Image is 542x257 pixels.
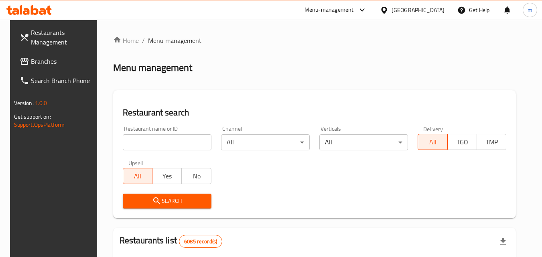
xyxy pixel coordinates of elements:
h2: Menu management [113,61,192,74]
a: Restaurants Management [13,23,101,52]
a: Home [113,36,139,45]
div: Export file [493,232,513,251]
div: Menu-management [304,5,354,15]
span: Branches [31,57,94,66]
span: TGO [451,136,474,148]
span: TMP [480,136,503,148]
div: All [319,134,408,150]
div: Total records count [179,235,222,248]
div: [GEOGRAPHIC_DATA] [392,6,445,14]
a: Branches [13,52,101,71]
span: 6085 record(s) [179,238,222,245]
h2: Restaurants list [120,235,223,248]
button: All [123,168,152,184]
span: m [528,6,532,14]
span: Search Branch Phone [31,76,94,85]
button: TGO [447,134,477,150]
span: Menu management [148,36,201,45]
h2: Restaurant search [123,107,507,119]
div: All [221,134,310,150]
a: Search Branch Phone [13,71,101,90]
button: TMP [477,134,506,150]
nav: breadcrumb [113,36,516,45]
span: All [126,170,149,182]
span: Restaurants Management [31,28,94,47]
span: Search [129,196,205,206]
li: / [142,36,145,45]
span: All [421,136,444,148]
label: Delivery [423,126,443,132]
span: Version: [14,98,34,108]
span: No [185,170,208,182]
span: Get support on: [14,111,51,122]
label: Upsell [128,160,143,166]
span: Yes [156,170,179,182]
button: No [181,168,211,184]
button: Yes [152,168,182,184]
span: 1.0.0 [35,98,47,108]
a: Support.OpsPlatform [14,119,65,130]
button: Search [123,194,211,208]
input: Search for restaurant name or ID.. [123,134,211,150]
button: All [418,134,447,150]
